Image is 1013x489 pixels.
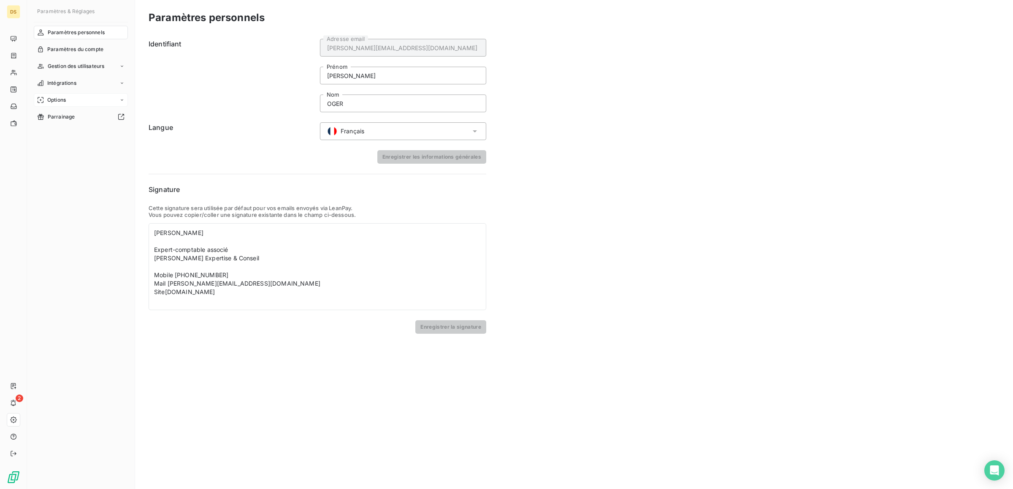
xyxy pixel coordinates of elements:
input: placeholder [320,67,486,84]
a: Options [34,93,128,107]
div: Site [154,288,481,296]
div: Expert-comptable associé [154,246,481,254]
a: Parrainage [34,110,128,124]
img: Logo LeanPay [7,470,20,484]
span: Gestion des utilisateurs [48,62,105,70]
span: Paramètres personnels [48,29,105,36]
button: Enregistrer les informations générales [377,150,486,164]
p: Vous pouvez copier/coller une signature existante dans le champ ci-dessous. [149,211,486,218]
div: DS [7,5,20,19]
button: Enregistrer la signature [415,320,486,334]
span: Paramètres & Réglages [37,8,95,14]
input: placeholder [320,95,486,112]
span: Parrainage [48,113,75,121]
span: 2 [16,394,23,402]
a: Paramètres personnels [34,26,128,39]
div: [PERSON_NAME] Expertise & Conseil [154,254,481,262]
p: Cette signature sera utilisée par défaut pour vos emails envoyés via LeanPay. [149,205,486,211]
span: Paramètres du compte [47,46,103,53]
h6: Identifiant [149,39,315,112]
h6: Signature [149,184,486,195]
h6: Langue [149,122,315,140]
a: Intégrations [34,76,128,90]
input: placeholder [320,39,486,57]
div: Mail [PERSON_NAME][EMAIL_ADDRESS][DOMAIN_NAME] [154,279,481,288]
a: [DOMAIN_NAME] [165,288,215,295]
div: Open Intercom Messenger [984,460,1005,481]
a: Gestion des utilisateurs [34,59,128,73]
h3: Paramètres personnels [149,10,265,25]
a: Paramètres du compte [34,43,128,56]
div: [PERSON_NAME] [154,229,481,237]
span: Options [47,96,66,104]
span: Français [341,127,364,135]
div: Mobile [PHONE_NUMBER] [154,271,481,279]
span: Intégrations [47,79,76,87]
